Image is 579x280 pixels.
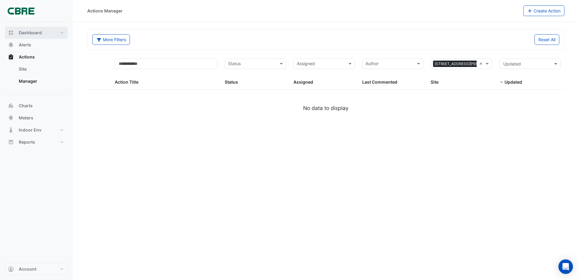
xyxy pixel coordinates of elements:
span: [STREET_ADDRESS][PERSON_NAME] [433,61,501,67]
button: Indoor Env [5,124,68,136]
app-icon: Dashboard [8,30,14,36]
app-icon: Actions [8,54,14,60]
app-icon: Charts [8,103,14,109]
span: Updated [503,61,521,66]
span: Actions [19,54,35,60]
span: Account [19,266,36,272]
span: Assigned [293,79,313,85]
a: Manager [14,75,68,87]
app-icon: Indoor Env [8,127,14,133]
button: Alerts [5,39,68,51]
span: Updated [505,79,522,85]
button: Dashboard [5,27,68,39]
div: No data to display [87,104,564,112]
span: Reports [19,139,35,145]
button: Actions [5,51,68,63]
app-icon: Alerts [8,42,14,48]
button: Charts [5,100,68,112]
button: Reset All [534,34,559,45]
app-icon: Reports [8,139,14,145]
span: Site [431,79,438,85]
span: Status [225,79,238,85]
span: Clear [479,60,484,67]
button: More Filters [92,34,130,45]
button: Create Action [523,5,565,16]
div: Open Intercom Messenger [558,259,573,274]
button: Meters [5,112,68,124]
span: Charts [19,103,33,109]
button: Updated [499,58,561,69]
div: Actions [5,63,68,90]
a: Site [14,63,68,75]
img: Company Logo [7,5,35,17]
span: Meters [19,115,33,121]
span: Last Commented [362,79,397,85]
app-icon: Meters [8,115,14,121]
div: Actions Manager [87,8,123,14]
span: Action Title [115,79,138,85]
span: Dashboard [19,30,42,36]
span: Alerts [19,42,31,48]
button: Reports [5,136,68,148]
span: Indoor Env [19,127,41,133]
button: Account [5,263,68,275]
